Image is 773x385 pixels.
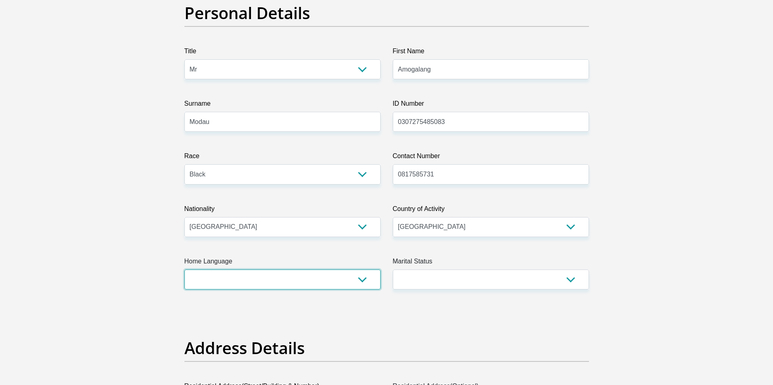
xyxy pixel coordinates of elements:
label: Contact Number [393,151,589,164]
label: First Name [393,46,589,59]
input: ID Number [393,112,589,132]
label: Race [184,151,381,164]
input: Contact Number [393,164,589,184]
label: Marital Status [393,257,589,270]
label: Title [184,46,381,59]
input: Surname [184,112,381,132]
h2: Address Details [184,338,589,358]
h2: Personal Details [184,3,589,23]
label: ID Number [393,99,589,112]
input: First Name [393,59,589,79]
label: Country of Activity [393,204,589,217]
label: Surname [184,99,381,112]
label: Home Language [184,257,381,270]
label: Nationality [184,204,381,217]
